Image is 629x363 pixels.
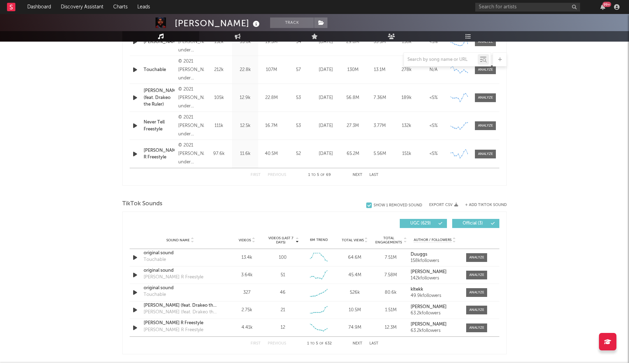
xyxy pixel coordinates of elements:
[231,324,263,331] div: 4.41k
[342,238,364,242] span: Total Views
[260,38,283,45] div: 19.3M
[375,236,403,244] span: Total Engagements
[144,147,175,161] a: [PERSON_NAME] R Freestyle
[231,307,263,314] div: 2.75k
[314,38,338,45] div: [DATE]
[260,66,283,73] div: 107M
[375,272,407,279] div: 7.58M
[411,287,459,292] a: kltekk
[144,119,175,133] a: Never Tell Freestyle
[144,87,175,108] a: [PERSON_NAME] (feat. Drakeo the Ruler)
[260,94,283,101] div: 22.8M
[260,122,283,129] div: 16.7M
[422,38,445,45] div: <5%
[310,342,314,345] span: to
[144,309,217,316] div: [PERSON_NAME] (feat. Drakeo the Ruler)
[339,324,371,331] div: 74.9M
[314,66,338,73] div: [DATE]
[411,293,459,298] div: 49.9k followers
[281,272,285,279] div: 51
[375,254,407,261] div: 7.51M
[231,254,263,261] div: 13.4k
[411,287,423,292] strong: kltekk
[314,94,338,101] div: [DATE]
[270,17,314,28] button: Track
[375,307,407,314] div: 1.51M
[395,94,418,101] div: 189k
[368,66,391,73] div: 13.1M
[375,324,407,331] div: 12.3M
[144,320,217,327] a: [PERSON_NAME] R Freestyle
[234,94,256,101] div: 12.9k
[458,203,507,207] button: + Add TikTok Sound
[368,38,391,45] div: 33.5M
[286,38,311,45] div: 54
[267,236,295,244] span: Videos (last 7 days)
[422,66,445,73] div: N/A
[369,342,378,346] button: Last
[231,289,263,296] div: 327
[395,38,418,45] div: 158k
[175,17,261,29] div: [PERSON_NAME]
[144,327,203,334] div: [PERSON_NAME] R Freestyle
[144,66,175,73] a: Touchable
[208,122,230,129] div: 111k
[231,272,263,279] div: 3.64k
[422,122,445,129] div: <5%
[234,66,256,73] div: 22.8k
[457,221,489,226] span: Official ( 3 )
[303,237,335,243] div: 6M Trend
[414,238,451,242] span: Author / Followers
[144,38,175,45] a: [PERSON_NAME]
[602,2,611,7] div: 99 +
[234,38,256,45] div: 35.6k
[339,254,371,261] div: 64.6M
[286,150,311,157] div: 52
[375,289,407,296] div: 80.6k
[395,150,418,157] div: 151k
[279,254,287,261] div: 100
[411,305,459,309] a: [PERSON_NAME]
[144,250,217,257] a: original sound
[311,173,316,177] span: to
[300,340,339,348] div: 1 5 632
[339,289,371,296] div: 526k
[411,258,459,263] div: 158k followers
[400,219,447,228] button: UGC(629)
[239,238,251,242] span: Videos
[234,122,256,129] div: 12.5k
[368,122,391,129] div: 3.77M
[422,94,445,101] div: <5%
[319,342,324,345] span: of
[122,200,162,208] span: TikTok Sounds
[411,322,447,327] strong: [PERSON_NAME]
[144,291,166,298] div: Touchable
[411,276,459,281] div: 142k followers
[411,322,459,327] a: [PERSON_NAME]
[314,122,338,129] div: [DATE]
[144,285,217,292] a: original sound
[475,3,580,12] input: Search for artists
[320,173,325,177] span: of
[341,38,364,45] div: 29.8M
[251,173,261,177] button: First
[341,122,364,129] div: 27.3M
[429,203,458,207] button: Export CSV
[178,113,204,138] div: © 2021 [PERSON_NAME] under exclusive license to Warner Records Inc.
[465,203,507,207] button: + Add TikTok Sound
[286,122,311,129] div: 53
[452,219,499,228] button: Official(3)
[208,150,230,157] div: 97.6k
[395,66,418,73] div: 278k
[411,252,459,257] a: Duuggs
[178,141,204,166] div: © 2021 [PERSON_NAME] under exclusive license to Warner Records Inc.
[374,203,422,208] div: Show 1 Removed Sound
[281,324,285,331] div: 12
[341,94,364,101] div: 56.8M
